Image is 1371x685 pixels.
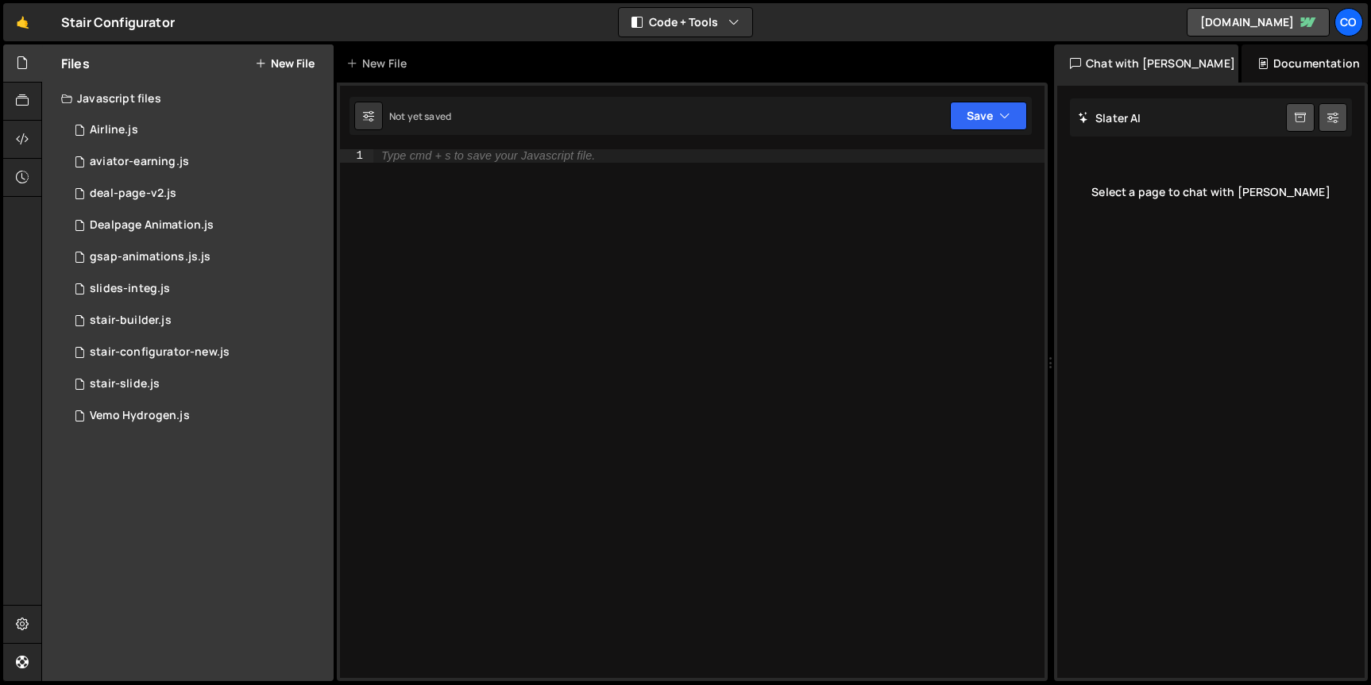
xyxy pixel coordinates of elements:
button: Code + Tools [619,8,752,37]
div: 5799/22359.js [61,400,334,432]
div: 5799/31803.js [61,146,334,178]
div: 1 [340,149,373,163]
div: stair-slide.js [90,377,160,391]
a: 🤙 [3,3,42,41]
button: New File [255,57,315,70]
a: Co [1334,8,1363,37]
h2: Files [61,55,90,72]
div: 5799/15288.js [61,368,334,400]
div: aviator-earning.js [90,155,189,169]
a: [DOMAIN_NAME] [1187,8,1330,37]
div: Select a page to chat with [PERSON_NAME] [1070,160,1352,224]
div: stair-configurator-new.js [90,345,230,360]
div: 5799/23170.js [61,114,334,146]
div: New File [346,56,413,71]
div: Airline.js [90,123,138,137]
div: Vemo Hydrogen.js [90,409,190,423]
div: gsap-animations.js.js [90,250,210,264]
div: 5799/43892.js [61,210,334,241]
div: Type cmd + s to save your Javascript file. [381,150,595,162]
div: 5799/10830.js [61,305,334,337]
div: Javascript files [42,83,334,114]
div: Dealpage Animation.js [90,218,214,233]
div: 5799/13335.js [61,241,334,273]
div: slides-integ.js [90,282,170,296]
div: stair-builder.js [90,314,172,328]
button: Save [950,102,1027,130]
div: Chat with [PERSON_NAME] [1054,44,1238,83]
div: 5799/16845.js [61,337,334,368]
div: Stair Configurator [61,13,175,32]
div: Not yet saved [389,110,451,123]
div: 5799/29740.js [61,273,334,305]
h2: Slater AI [1078,110,1141,125]
div: 5799/43929.js [61,178,334,210]
div: deal-page-v2.js [90,187,176,201]
div: Documentation [1242,44,1368,83]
